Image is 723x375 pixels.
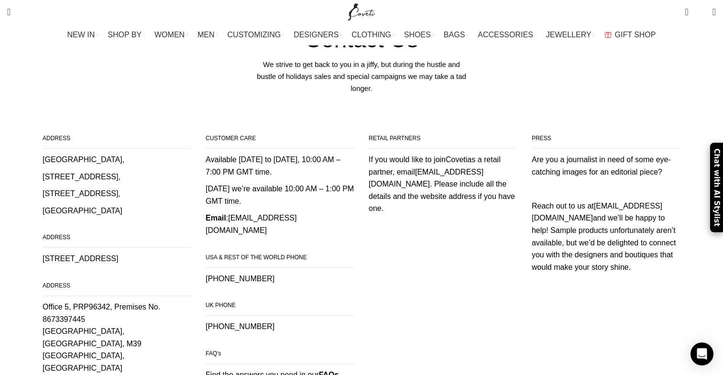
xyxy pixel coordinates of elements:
a: MEN [197,25,218,44]
span: SHOES [404,30,431,39]
h4: CUSTOMER CARE [206,133,354,149]
span: DESIGNERS [294,30,339,39]
h4: USA & REST OF THE WORLD PHONE [206,252,354,268]
span: CLOTHING [351,30,391,39]
p: Reach out to us at and we’ll be happy to help! Sample products unfortunately aren’t available, bu... [532,200,680,274]
span: SHOP BY [108,30,142,39]
a: SHOP BY [108,25,145,44]
p: [STREET_ADDRESS], [43,171,191,183]
a: ACCESSORIES [478,25,537,44]
span: ACCESSORIES [478,30,533,39]
div: My Wishlist [696,2,705,22]
a: [EMAIL_ADDRESS][DOMAIN_NAME] [206,214,296,234]
a: CLOTHING [351,25,394,44]
span: WOMEN [154,30,185,39]
a: Site logo [346,7,378,15]
p: [PHONE_NUMBER] [206,320,354,333]
img: GiftBag [604,32,612,38]
a: BAGS [444,25,468,44]
h4: RETAIL PARTNERS [369,133,517,149]
strong: Email [206,214,226,222]
a: [EMAIL_ADDRESS][DOMAIN_NAME] [532,202,662,222]
span: BAGS [444,30,465,39]
span: GIFT SHOP [615,30,656,39]
div: Open Intercom Messenger [690,342,713,365]
a: NEW IN [67,25,99,44]
a: Search [2,2,15,22]
h4: FAQ's [206,348,354,364]
a: JEWELLERY [546,25,595,44]
h4: ADDRESS [43,232,191,248]
h4: ADDRESS [43,280,191,296]
a: WOMEN [154,25,188,44]
span: NEW IN [67,30,95,39]
span: CUSTOMIZING [228,30,281,39]
h4: UK PHONE [206,300,354,316]
a: [EMAIL_ADDRESS][DOMAIN_NAME] [369,168,483,188]
a: Coveti [446,155,467,164]
span: 0 [698,10,705,17]
span: MEN [197,30,215,39]
p: Office 5, PRP96342, Premises No. 8673397445 [GEOGRAPHIC_DATA], [GEOGRAPHIC_DATA], M39 [GEOGRAPHIC... [43,301,191,375]
div: Main navigation [2,25,721,44]
h4: ADDRESS [43,133,191,149]
a: 0 [680,2,693,22]
span: JEWELLERY [546,30,592,39]
a: CUSTOMIZING [228,25,285,44]
p: [GEOGRAPHIC_DATA] [43,205,191,217]
span: 0 [686,5,693,12]
p: [STREET_ADDRESS] [43,253,191,265]
div: We strive to get back to you in a jiffy, but during the hustle and bustle of holidays sales and s... [253,58,471,94]
p: [GEOGRAPHIC_DATA], [43,154,191,166]
a: GIFT SHOP [604,25,656,44]
a: DESIGNERS [294,25,342,44]
h4: PRESS [532,133,680,149]
p: Available [DATE] to [DATE], 10:00 AM – 7:00 PM GMT time. [206,154,354,178]
p: : [206,212,354,236]
p: [PHONE_NUMBER] [206,273,354,285]
p: If you would like to join as a retail partner, email . Please include all the details and the web... [369,154,517,215]
p: Are you a journalist in need of some eye-catching images for an editorial piece? [532,154,680,178]
a: SHOES [404,25,434,44]
p: [STREET_ADDRESS], [43,187,191,200]
p: [DATE] we’re available 10:00 AM – 1:00 PM GMT time. [206,183,354,207]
